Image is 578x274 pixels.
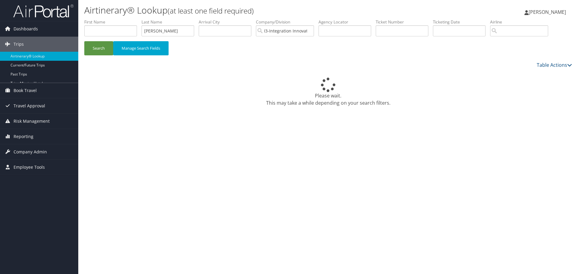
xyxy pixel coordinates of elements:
img: airportal-logo.png [13,4,73,18]
span: Reporting [14,129,33,144]
h1: Airtinerary® Lookup [84,4,409,17]
label: Agency Locator [319,19,376,25]
a: [PERSON_NAME] [524,3,572,21]
span: Company Admin [14,144,47,159]
button: Search [84,41,113,55]
label: First Name [84,19,141,25]
label: Arrival City [199,19,256,25]
label: Ticket Number [376,19,433,25]
div: Please wait. This may take a while depending on your search filters. [84,78,572,106]
span: Book Travel [14,83,37,98]
span: Trips [14,37,24,52]
span: [PERSON_NAME] [529,9,566,15]
a: Table Actions [537,62,572,68]
label: Company/Division [256,19,319,25]
label: Last Name [141,19,199,25]
small: (at least one field required) [168,6,254,16]
span: Employee Tools [14,160,45,175]
button: Manage Search Fields [113,41,169,55]
label: Airline [490,19,553,25]
span: Travel Approval [14,98,45,113]
span: Dashboards [14,21,38,36]
span: Risk Management [14,114,50,129]
label: Ticketing Date [433,19,490,25]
